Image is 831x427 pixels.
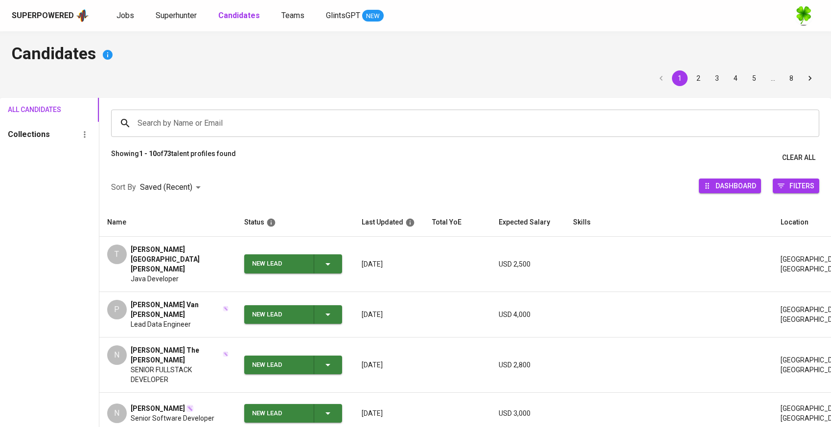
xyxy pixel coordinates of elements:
[782,152,815,164] span: Clear All
[326,11,360,20] span: GlintsGPT
[244,356,342,375] button: New Lead
[252,305,306,324] div: New Lead
[111,149,236,167] p: Showing of talent profiles found
[163,150,171,157] b: 73
[565,208,773,237] th: Skills
[252,356,306,375] div: New Lead
[76,8,89,23] img: app logo
[236,208,354,237] th: Status
[252,254,306,273] div: New Lead
[362,310,416,319] p: [DATE]
[116,11,134,20] span: Jobs
[499,360,557,370] p: USD 2,800
[244,254,342,273] button: New Lead
[499,408,557,418] p: USD 3,000
[784,70,799,86] button: Go to page 8
[156,11,197,20] span: Superhunter
[716,179,756,192] span: Dashboard
[131,404,185,413] span: [PERSON_NAME]
[223,306,229,312] img: magic_wand.svg
[672,70,688,86] button: page 1
[8,104,48,116] span: All Candidates
[252,404,306,423] div: New Lead
[244,404,342,423] button: New Lead
[99,208,236,237] th: Name
[424,208,491,237] th: Total YoE
[728,70,743,86] button: Go to page 4
[699,179,761,193] button: Dashboard
[116,10,136,22] a: Jobs
[691,70,706,86] button: Go to page 2
[281,10,306,22] a: Teams
[140,179,204,197] div: Saved (Recent)
[8,128,50,141] h6: Collections
[746,70,762,86] button: Go to page 5
[12,8,89,23] a: Superpoweredapp logo
[709,70,725,86] button: Go to page 3
[778,149,819,167] button: Clear All
[789,179,814,192] span: Filters
[244,305,342,324] button: New Lead
[218,11,260,20] b: Candidates
[131,245,229,274] span: [PERSON_NAME][GEOGRAPHIC_DATA][PERSON_NAME]
[107,345,127,365] div: N
[281,11,304,20] span: Teams
[652,70,819,86] nav: pagination navigation
[765,73,781,83] div: …
[499,310,557,319] p: USD 4,000
[354,208,424,237] th: Last Updated
[131,274,179,284] span: Java Developer
[107,300,127,319] div: P
[794,6,813,25] img: f9493b8c-82b8-4f41-8722-f5d69bb1b761.jpg
[491,208,565,237] th: Expected Salary
[107,245,127,264] div: T
[12,43,819,67] h4: Candidates
[107,404,127,423] div: N
[326,10,384,22] a: GlintsGPT NEW
[223,351,229,357] img: magic_wand.svg
[362,11,384,21] span: NEW
[131,413,214,423] span: Senior Software Developer
[131,319,191,329] span: Lead Data Engineer
[131,300,222,319] span: [PERSON_NAME] Van [PERSON_NAME]
[802,70,818,86] button: Go to next page
[362,360,416,370] p: [DATE]
[111,181,136,193] p: Sort By
[131,345,222,365] span: [PERSON_NAME] The [PERSON_NAME]
[362,259,416,269] p: [DATE]
[12,10,74,22] div: Superpowered
[140,181,192,193] p: Saved (Recent)
[139,150,157,157] b: 1 - 10
[773,179,819,193] button: Filters
[186,405,194,412] img: magic_wand.svg
[218,10,262,22] a: Candidates
[499,259,557,269] p: USD 2,500
[156,10,199,22] a: Superhunter
[131,365,229,384] span: SENIOR FULLSTACK DEVELOPER
[362,408,416,418] p: [DATE]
